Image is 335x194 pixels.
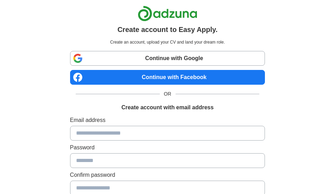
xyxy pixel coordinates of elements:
h1: Create account with email address [121,103,213,112]
label: Confirm password [70,171,265,179]
img: Adzuna logo [138,6,197,21]
a: Continue with Google [70,51,265,66]
a: Continue with Facebook [70,70,265,85]
label: Email address [70,116,265,124]
label: Password [70,143,265,152]
span: OR [160,90,176,98]
h1: Create account to Easy Apply. [117,24,218,35]
p: Create an account, upload your CV and land your dream role. [71,39,264,45]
